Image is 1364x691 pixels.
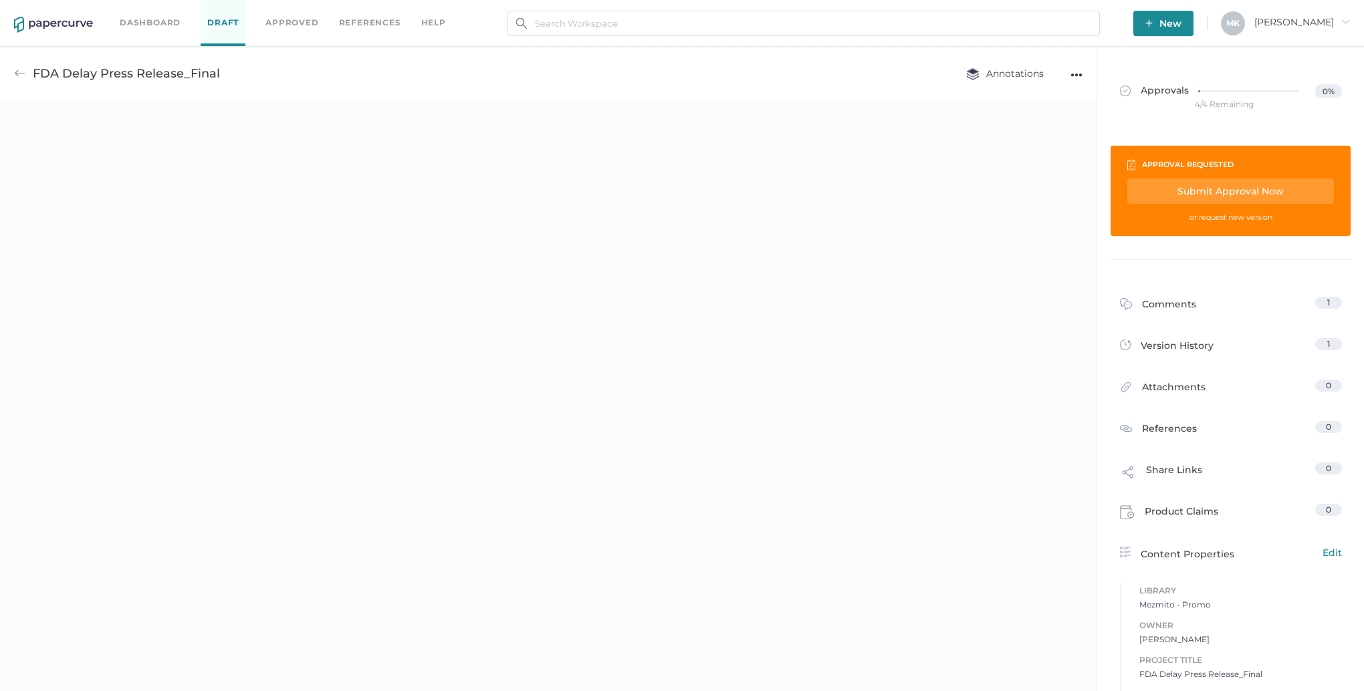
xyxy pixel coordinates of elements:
[1145,19,1153,27] img: plus-white.e19ec114.svg
[1120,86,1131,96] img: approved-grey.341b8de9.svg
[1120,504,1218,524] div: Product Claims
[1326,380,1331,390] span: 0
[1120,545,1342,561] div: Content Properties
[1226,18,1240,28] span: M K
[966,67,1044,80] span: Annotations
[339,15,401,30] a: References
[1120,297,1196,317] div: Comments
[1120,505,1135,520] img: claims-icon.71597b81.svg
[1120,298,1132,313] img: comment-icon.4fbda5a2.svg
[1120,464,1136,484] img: share-link-icon.af96a55c.svg
[1120,545,1342,561] a: Content PropertiesEdit
[1142,157,1234,172] div: approval requested
[1120,380,1206,400] div: Attachments
[1327,297,1330,307] span: 1
[1120,462,1202,488] div: Share Links
[516,18,527,29] img: search.bf03fe8b.svg
[1139,618,1342,633] span: Owner
[1112,71,1350,122] a: Approvals0%
[1139,668,1342,681] span: FDA Delay Press Release_Final
[1120,297,1342,317] a: Comments1
[1326,505,1331,515] span: 0
[1120,381,1132,396] img: attachments-icon.0dd0e375.svg
[1139,583,1342,598] span: Library
[1327,339,1330,349] span: 1
[1120,421,1342,438] a: References0
[1120,504,1342,524] a: Product Claims0
[1315,84,1341,98] span: 0%
[1341,17,1350,26] i: arrow_right
[1326,422,1331,432] span: 0
[966,67,980,80] img: annotation-layers.cc6d0e6b.svg
[1133,11,1193,36] button: New
[1120,380,1342,400] a: Attachments0
[14,67,26,80] img: back-arrow-grey.72011ae3.svg
[1145,11,1181,36] span: New
[1139,598,1342,611] span: Mezmito - Promo
[1120,338,1342,357] a: Version History1
[1127,178,1334,204] div: Submit Approval Now
[1139,653,1342,668] span: Project Title
[14,17,93,33] img: papercurve-logo-colour.7244d18c.svg
[1120,339,1131,353] img: versions-icon.ee5af6b0.svg
[507,11,1100,36] input: Search Workspace
[421,15,446,30] div: help
[1120,421,1197,438] div: References
[120,15,181,30] a: Dashboard
[1323,545,1342,560] span: Edit
[1120,547,1131,557] img: content-properties-icon.34d20aed.svg
[265,15,318,30] a: Approved
[33,61,220,86] div: FDA Delay Press Release_Final
[1070,65,1083,84] div: ●●●
[1127,159,1135,170] img: clipboard-icon-white.67177333.svg
[1139,633,1342,646] span: [PERSON_NAME]
[1127,210,1334,225] div: or request new version
[1254,16,1350,28] span: [PERSON_NAME]
[1120,422,1132,434] img: reference-icon.cd0ee6a9.svg
[1120,84,1189,99] span: Approvals
[1120,462,1342,488] a: Share Links0
[1326,463,1331,473] span: 0
[953,61,1057,86] button: Annotations
[1120,338,1214,357] div: Version History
